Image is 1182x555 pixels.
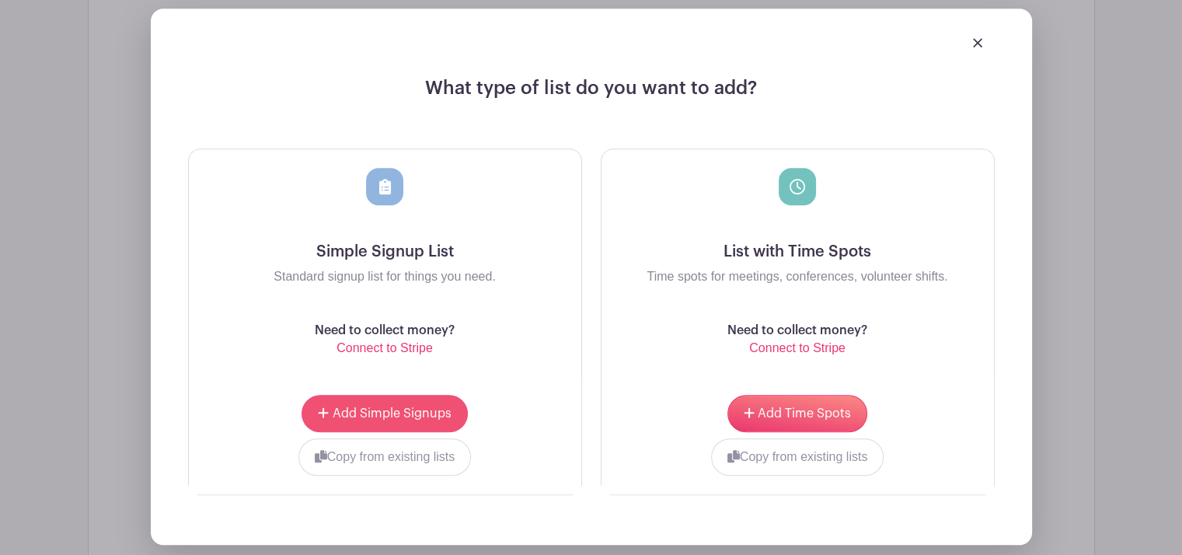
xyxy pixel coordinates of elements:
h5: List with Time Spots [614,243,982,261]
h4: What type of list do you want to add? [188,77,995,112]
p: Standard signup list for things you need. [201,267,569,286]
h6: Need to collect money? [315,323,455,338]
button: Copy from existing lists [711,438,884,476]
a: Need to collect money? Connect to Stripe [727,323,867,357]
span: Add Simple Signups [333,407,452,420]
h6: Need to collect money? [727,323,867,338]
h5: Simple Signup List [201,243,569,261]
img: close_button-5f87c8562297e5c2d7936805f587ecaba9071eb48480494691a3f1689db116b3.svg [973,38,982,47]
p: Connect to Stripe [315,339,455,358]
button: Add Simple Signups [302,395,467,432]
p: Connect to Stripe [727,339,867,358]
button: Copy from existing lists [298,438,472,476]
p: Time spots for meetings, conferences, volunteer shifts. [614,267,982,286]
a: Need to collect money? Connect to Stripe [315,323,455,357]
button: Add Time Spots [727,395,867,432]
span: Add Time Spots [758,407,851,420]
